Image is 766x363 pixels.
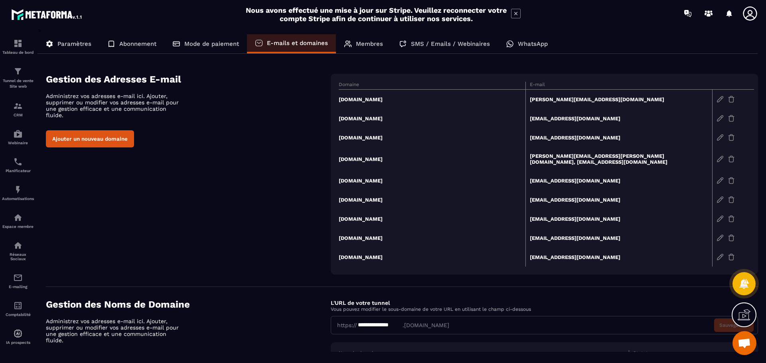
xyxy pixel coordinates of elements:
[11,7,83,22] img: logo
[525,247,712,267] td: [EMAIL_ADDRESS][DOMAIN_NAME]
[267,39,328,47] p: E-mails et domaines
[717,155,724,163] img: edit-gr.78e3acdd.svg
[13,329,23,338] img: automations
[339,350,629,358] th: Nom de domaine
[119,40,156,47] p: Abonnement
[717,177,724,184] img: edit-gr.78e3acdd.svg
[525,171,712,190] td: [EMAIL_ADDRESS][DOMAIN_NAME]
[2,196,34,201] p: Automatisations
[339,128,525,147] td: [DOMAIN_NAME]
[525,209,712,228] td: [EMAIL_ADDRESS][DOMAIN_NAME]
[339,171,525,190] td: [DOMAIN_NAME]
[184,40,239,47] p: Mode de paiement
[339,228,525,247] td: [DOMAIN_NAME]
[13,129,23,139] img: automations
[717,134,724,141] img: edit-gr.78e3acdd.svg
[629,350,732,358] th: Statut
[728,196,735,203] img: trash-gr.2c9399ab.svg
[2,235,34,267] a: social-networksocial-networkRéseaux Sociaux
[339,247,525,267] td: [DOMAIN_NAME]
[57,40,91,47] p: Paramètres
[2,95,34,123] a: formationformationCRM
[728,215,735,222] img: trash-gr.2c9399ab.svg
[13,39,23,48] img: formation
[46,74,331,85] h4: Gestion des Adresses E-mail
[2,295,34,323] a: accountantaccountantComptabilité
[2,151,34,179] a: schedulerschedulerPlanificateur
[245,6,507,23] h2: Nous avons effectué une mise à jour sur Stripe. Veuillez reconnecter votre compte Stripe afin de ...
[331,306,758,312] p: Vous pouvez modifier le sous-domaine de votre URL en utilisant le champ ci-dessous
[717,234,724,241] img: edit-gr.78e3acdd.svg
[728,96,735,103] img: trash-gr.2c9399ab.svg
[2,33,34,61] a: formationformationTableau de bord
[728,253,735,261] img: trash-gr.2c9399ab.svg
[717,215,724,222] img: edit-gr.78e3acdd.svg
[2,267,34,295] a: emailemailE-mailing
[525,228,712,247] td: [EMAIL_ADDRESS][DOMAIN_NAME]
[2,340,34,345] p: IA prospects
[717,115,724,122] img: edit-gr.78e3acdd.svg
[13,101,23,111] img: formation
[717,96,724,103] img: edit-gr.78e3acdd.svg
[525,190,712,209] td: [EMAIL_ADDRESS][DOMAIN_NAME]
[728,134,735,141] img: trash-gr.2c9399ab.svg
[13,301,23,310] img: accountant
[728,234,735,241] img: trash-gr.2c9399ab.svg
[356,40,383,47] p: Membres
[13,157,23,167] img: scheduler
[717,196,724,203] img: edit-gr.78e3acdd.svg
[13,67,23,76] img: formation
[2,169,34,173] p: Planificateur
[13,273,23,283] img: email
[2,78,34,89] p: Tunnel de vente Site web
[46,318,186,343] p: Administrez vos adresses e-mail ici. Ajouter, supprimer ou modifier vos adresses e-mail pour une ...
[331,300,390,306] label: L'URL de votre tunnel
[2,61,34,95] a: formationformationTunnel de vente Site web
[2,179,34,207] a: automationsautomationsAutomatisations
[717,253,724,261] img: edit-gr.78e3acdd.svg
[46,299,331,310] h4: Gestion des Noms de Domaine
[518,40,548,47] p: WhatsApp
[13,213,23,222] img: automations
[728,115,735,122] img: trash-gr.2c9399ab.svg
[525,82,712,90] th: E-mail
[339,190,525,209] td: [DOMAIN_NAME]
[13,185,23,194] img: automations
[339,82,525,90] th: Domaine
[525,147,712,171] td: [PERSON_NAME][EMAIL_ADDRESS][PERSON_NAME][DOMAIN_NAME], [EMAIL_ADDRESS][DOMAIN_NAME]
[411,40,490,47] p: SMS / Emails / Webinaires
[2,207,34,235] a: automationsautomationsEspace membre
[2,285,34,289] p: E-mailing
[2,312,34,317] p: Comptabilité
[339,90,525,109] td: [DOMAIN_NAME]
[2,123,34,151] a: automationsautomationsWebinaire
[728,155,735,163] img: trash-gr.2c9399ab.svg
[525,109,712,128] td: [EMAIL_ADDRESS][DOMAIN_NAME]
[525,128,712,147] td: [EMAIL_ADDRESS][DOMAIN_NAME]
[339,109,525,128] td: [DOMAIN_NAME]
[13,241,23,250] img: social-network
[2,252,34,261] p: Réseaux Sociaux
[339,147,525,171] td: [DOMAIN_NAME]
[728,177,735,184] img: trash-gr.2c9399ab.svg
[525,90,712,109] td: [PERSON_NAME][EMAIL_ADDRESS][DOMAIN_NAME]
[732,331,756,355] a: Ouvrir le chat
[339,209,525,228] td: [DOMAIN_NAME]
[2,224,34,229] p: Espace membre
[2,113,34,117] p: CRM
[2,141,34,145] p: Webinaire
[46,130,134,147] button: Ajouter un nouveau domaine
[46,93,186,118] p: Administrez vos adresses e-mail ici. Ajouter, supprimer ou modifier vos adresses e-mail pour une ...
[2,50,34,55] p: Tableau de bord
